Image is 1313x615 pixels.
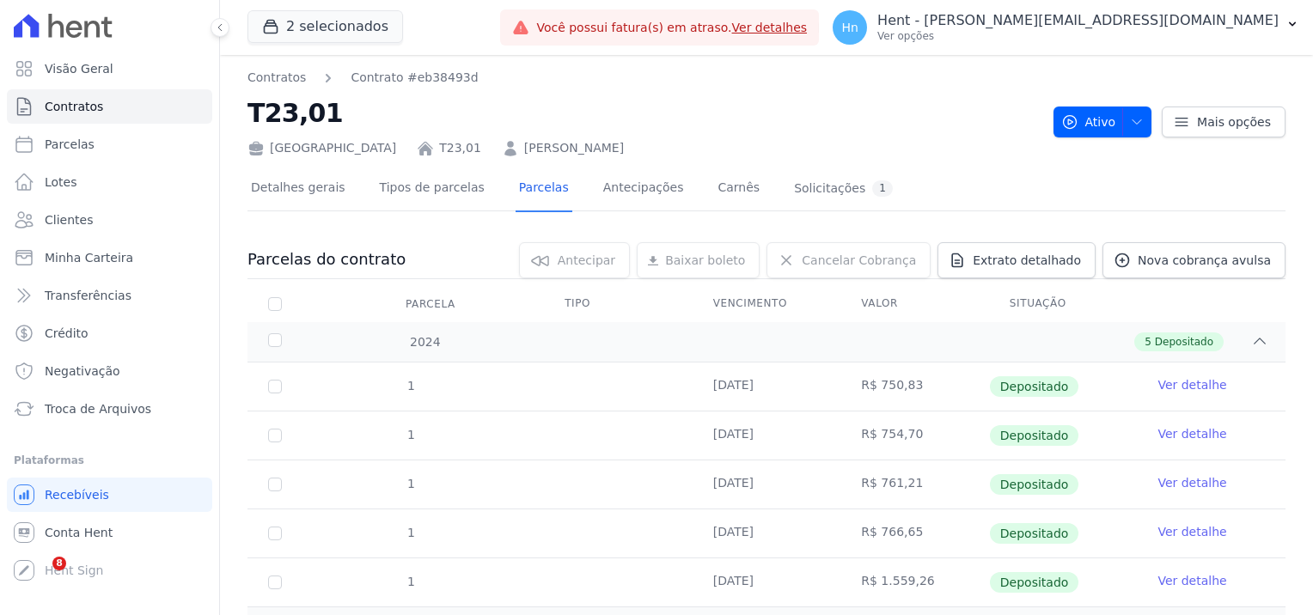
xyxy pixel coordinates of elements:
[693,286,841,322] th: Vencimento
[840,362,989,411] td: R$ 750,83
[1157,474,1226,491] a: Ver detalhe
[524,139,624,157] a: [PERSON_NAME]
[376,167,488,212] a: Tipos de parcelas
[268,380,282,393] input: Só é possível selecionar pagamentos em aberto
[7,241,212,275] a: Minha Carteira
[1138,252,1271,269] span: Nova cobrança avulsa
[45,362,120,380] span: Negativação
[714,167,763,212] a: Carnês
[7,478,212,512] a: Recebíveis
[268,429,282,442] input: Só é possível selecionar pagamentos em aberto
[247,249,406,270] h3: Parcelas do contrato
[45,174,77,191] span: Lotes
[840,558,989,606] td: R$ 1.559,26
[544,286,693,322] th: Tipo
[693,362,841,411] td: [DATE]
[973,252,1081,269] span: Extrato detalhado
[45,486,109,503] span: Recebíveis
[840,460,989,508] td: R$ 761,21
[872,180,893,197] div: 1
[990,474,1079,495] span: Depositado
[14,450,205,471] div: Plataformas
[841,21,858,33] span: Hn
[794,180,893,197] div: Solicitações
[990,425,1079,446] span: Depositado
[247,167,349,212] a: Detalhes gerais
[17,557,58,598] iframe: Intercom live chat
[1053,107,1152,137] button: Ativo
[693,509,841,557] td: [DATE]
[247,10,403,43] button: 2 selecionados
[990,376,1079,397] span: Depositado
[45,400,151,417] span: Troca de Arquivos
[406,477,415,490] span: 1
[406,526,415,539] span: 1
[791,167,896,212] a: Solicitações1
[693,411,841,460] td: [DATE]
[45,249,133,266] span: Minha Carteira
[693,460,841,508] td: [DATE]
[45,211,93,228] span: Clientes
[247,69,479,87] nav: Breadcrumb
[990,572,1079,593] span: Depositado
[693,558,841,606] td: [DATE]
[937,242,1096,278] a: Extrato detalhado
[536,19,807,37] span: Você possui fatura(s) em atraso.
[877,12,1279,29] p: Hent - [PERSON_NAME][EMAIL_ADDRESS][DOMAIN_NAME]
[45,325,89,342] span: Crédito
[7,392,212,426] a: Troca de Arquivos
[45,524,113,541] span: Conta Hent
[7,515,212,550] a: Conta Hent
[406,575,415,588] span: 1
[247,94,1040,132] h2: T23,01
[7,316,212,350] a: Crédito
[732,21,808,34] a: Ver detalhes
[877,29,1279,43] p: Ver opções
[990,523,1079,544] span: Depositado
[268,478,282,491] input: Só é possível selecionar pagamentos em aberto
[247,139,396,157] div: [GEOGRAPHIC_DATA]
[1157,376,1226,393] a: Ver detalhe
[45,287,131,304] span: Transferências
[1197,113,1271,131] span: Mais opções
[840,509,989,557] td: R$ 766,65
[7,354,212,388] a: Negativação
[1102,242,1286,278] a: Nova cobrança avulsa
[351,69,478,87] a: Contrato #eb38493d
[516,167,572,212] a: Parcelas
[840,286,989,322] th: Valor
[406,379,415,393] span: 1
[819,3,1313,52] button: Hn Hent - [PERSON_NAME][EMAIL_ADDRESS][DOMAIN_NAME] Ver opções
[7,89,212,124] a: Contratos
[1145,334,1151,350] span: 5
[247,69,1040,87] nav: Breadcrumb
[385,287,476,321] div: Parcela
[268,575,282,589] input: Só é possível selecionar pagamentos em aberto
[45,136,95,153] span: Parcelas
[7,278,212,313] a: Transferências
[7,127,212,161] a: Parcelas
[1162,107,1286,137] a: Mais opções
[1157,523,1226,540] a: Ver detalhe
[840,411,989,460] td: R$ 754,70
[439,139,481,157] a: T23,01
[52,557,66,570] span: 8
[7,165,212,199] a: Lotes
[45,98,103,115] span: Contratos
[7,203,212,237] a: Clientes
[1157,425,1226,442] a: Ver detalhe
[1155,334,1213,350] span: Depositado
[247,69,306,87] a: Contratos
[406,428,415,441] span: 1
[268,527,282,540] input: Só é possível selecionar pagamentos em aberto
[45,60,113,77] span: Visão Geral
[1061,107,1116,137] span: Ativo
[600,167,687,212] a: Antecipações
[989,286,1138,322] th: Situação
[7,52,212,86] a: Visão Geral
[1157,572,1226,589] a: Ver detalhe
